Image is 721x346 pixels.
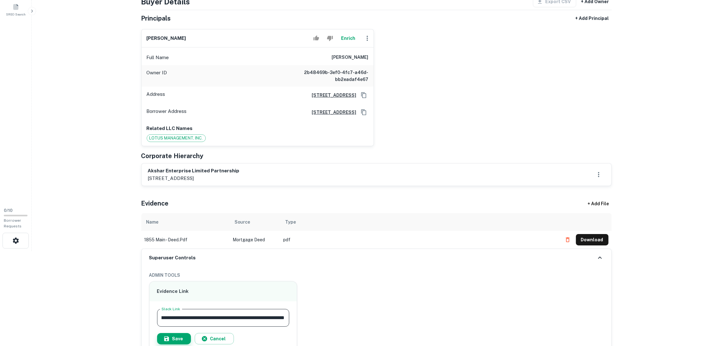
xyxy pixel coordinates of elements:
[141,199,169,208] h5: Evidence
[162,306,180,312] label: Slack Link
[576,198,620,209] div: + Add File
[573,13,612,24] button: + Add Principal
[141,14,171,23] h5: Principals
[338,32,358,45] button: Enrich
[280,213,559,231] th: Type
[147,90,165,100] p: Address
[157,333,191,344] button: Save
[293,69,369,83] h6: 2b48469b-3ef0-4fc7-a46d-bb2eadaf4e67
[147,135,205,141] span: LOTUS MANAGEMENT, INC.
[146,218,159,226] div: Name
[332,54,369,61] h6: [PERSON_NAME]
[157,288,290,295] h6: Evidence Link
[141,231,230,249] td: 1855 main - deed.pdf
[230,213,280,231] th: Source
[148,167,240,175] h6: akshar enterprise limited partnership
[149,272,604,279] h6: ADMIN TOOLS
[147,35,186,42] h6: [PERSON_NAME]
[562,235,573,245] button: Delete file
[4,208,13,213] span: 0 / 10
[235,218,250,226] div: Source
[689,295,721,326] iframe: Chat Widget
[149,254,196,262] h6: Superuser Controls
[307,109,357,116] a: [STREET_ADDRESS]
[6,12,26,17] span: SREO Search
[148,175,240,182] p: [STREET_ADDRESS]
[576,234,608,245] button: Download
[147,108,187,117] p: Borrower Address
[285,218,296,226] div: Type
[359,108,369,117] button: Copy Address
[2,1,30,18] a: SREO Search
[147,125,369,132] p: Related LLC Names
[359,90,369,100] button: Copy Address
[147,54,169,61] p: Full Name
[230,231,280,249] td: Mortgage Deed
[141,213,230,231] th: Name
[324,32,335,45] button: Reject
[307,92,357,99] a: [STREET_ADDRESS]
[4,218,21,228] span: Borrower Requests
[195,333,234,344] button: Cancel
[141,151,204,161] h5: Corporate Hierarchy
[280,231,559,249] td: pdf
[141,213,612,249] div: scrollable content
[311,32,322,45] button: Accept
[147,69,167,83] p: Owner ID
